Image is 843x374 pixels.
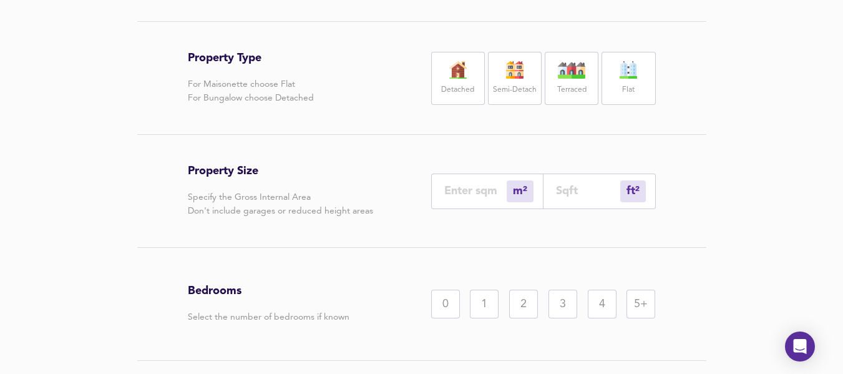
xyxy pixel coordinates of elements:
[588,290,616,318] div: 4
[556,61,587,79] img: house-icon
[493,82,537,98] label: Semi-Detach
[509,290,538,318] div: 2
[613,61,644,79] img: flat-icon
[188,77,314,105] p: For Maisonette choose Flat For Bungalow choose Detached
[441,82,474,98] label: Detached
[622,82,635,98] label: Flat
[556,184,620,197] input: Sqft
[188,284,349,298] h3: Bedrooms
[548,290,577,318] div: 3
[442,61,474,79] img: house-icon
[507,180,534,202] div: m²
[188,51,314,65] h3: Property Type
[188,310,349,324] p: Select the number of bedrooms if known
[545,52,598,105] div: Terraced
[188,190,373,218] p: Specify the Gross Internal Area Don't include garages or reduced height areas
[431,290,460,318] div: 0
[557,82,587,98] label: Terraced
[499,61,530,79] img: house-icon
[488,52,542,105] div: Semi-Detach
[188,164,373,178] h3: Property Size
[431,52,485,105] div: Detached
[620,180,646,202] div: m²
[626,290,655,318] div: 5+
[470,290,499,318] div: 1
[602,52,655,105] div: Flat
[444,184,507,197] input: Enter sqm
[785,332,815,362] div: Open Intercom Messenger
